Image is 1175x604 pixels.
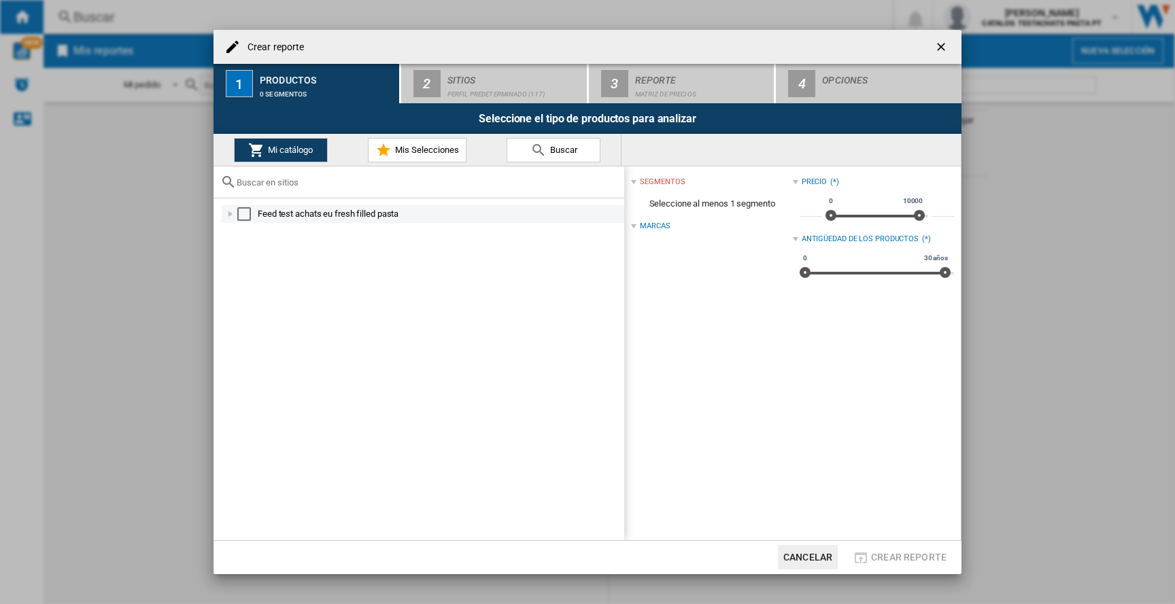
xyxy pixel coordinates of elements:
button: 2 Sitios Perfil predeterminado (117) [401,64,588,103]
span: Crear reporte [871,552,947,563]
button: getI18NText('BUTTONS.CLOSE_DIALOG') [929,33,956,60]
div: Feed test achats eu fresh filled pasta [258,207,622,221]
div: 3 [601,70,628,97]
h4: Crear reporte [241,41,304,54]
button: 4 Opciones [776,64,961,103]
div: Marcas [640,221,670,232]
button: Crear reporte [849,545,951,569]
div: Productos [260,69,394,84]
span: Seleccione al menos 1 segmento [631,191,792,217]
div: Matriz de precios [635,84,769,98]
input: Buscar en sitios [237,177,617,188]
div: 1 [226,70,253,97]
div: Seleccione el tipo de productos para analizar [214,103,961,134]
button: Mi catálogo [234,138,328,162]
button: Mis Selecciones [368,138,466,162]
div: Reporte [635,69,769,84]
span: Mis Selecciones [392,145,459,155]
button: 3 Reporte Matriz de precios [589,64,776,103]
div: 0 segmentos [260,84,394,98]
div: Opciones [822,69,956,84]
div: Precio [802,177,827,188]
div: 2 [413,70,441,97]
div: Antigüedad de los productos [802,234,919,245]
div: segmentos [640,177,685,188]
button: 1 Productos 0 segmentos [214,64,401,103]
span: 0 [801,253,809,264]
md-checkbox: Select [237,207,258,221]
span: 10000 [901,196,925,207]
button: Buscar [507,138,600,162]
div: Sitios [447,69,581,84]
span: 30 años [922,253,950,264]
span: 0 [827,196,835,207]
button: Cancelar [778,545,838,569]
ng-md-icon: getI18NText('BUTTONS.CLOSE_DIALOG') [934,40,951,56]
div: 4 [788,70,815,97]
span: Buscar [547,145,577,155]
span: Mi catálogo [265,145,313,155]
div: Perfil predeterminado (117) [447,84,581,98]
